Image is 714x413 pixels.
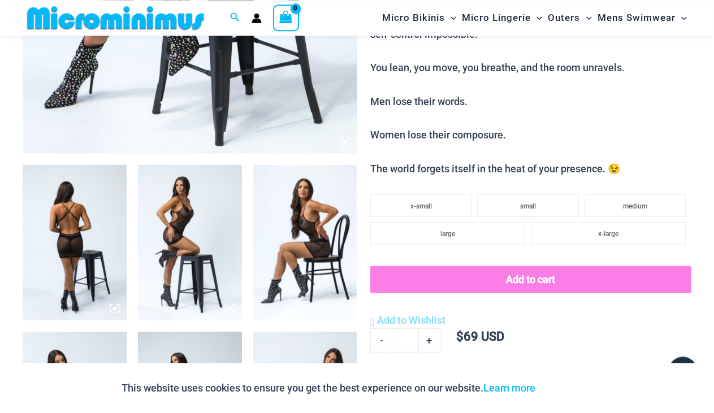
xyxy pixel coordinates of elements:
[581,3,592,32] span: Menu Toggle
[392,328,418,352] input: Product quantity
[252,13,262,23] a: Account icon link
[138,165,242,321] img: Delta Black Hearts 5612 Dress
[585,194,686,217] li: medium
[253,165,357,321] img: Delta Black Hearts 5612 Dress
[419,328,440,352] a: +
[378,2,691,34] nav: Site Navigation
[377,314,445,326] span: Add to Wishlist
[410,202,432,210] span: x-small
[548,3,581,32] span: Outers
[459,3,545,32] a: Micro LingerieMenu ToggleMenu Toggle
[382,3,445,32] span: Micro Bikinis
[457,329,505,344] bdi: 69 USD
[23,165,127,321] img: Delta Black Hearts 5612 Dress
[623,202,647,210] span: medium
[457,329,464,344] span: $
[445,3,456,32] span: Menu Toggle
[370,266,691,293] button: Add to cart
[466,363,596,380] legend: Guaranteed Safe Checkout
[370,328,392,352] a: -
[23,5,209,31] img: MM SHOP LOGO FLAT
[122,380,536,397] p: This website uses cookies to ensure you get the best experience on our website.
[520,202,536,210] span: small
[477,194,578,217] li: small
[598,3,676,32] span: Mens Swimwear
[440,230,455,238] span: large
[273,5,299,31] a: View Shopping Cart, empty
[544,375,592,402] button: Accept
[595,3,690,32] a: Mens SwimwearMenu ToggleMenu Toggle
[598,230,618,238] span: x-large
[546,3,595,32] a: OutersMenu ToggleMenu Toggle
[462,3,531,32] span: Micro Lingerie
[370,312,445,329] a: Add to Wishlist
[230,11,240,25] a: Search icon link
[676,3,687,32] span: Menu Toggle
[379,3,459,32] a: Micro BikinisMenu ToggleMenu Toggle
[484,382,536,394] a: Learn more
[531,222,686,245] li: x-large
[370,222,525,245] li: large
[370,194,471,217] li: x-small
[531,3,542,32] span: Menu Toggle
